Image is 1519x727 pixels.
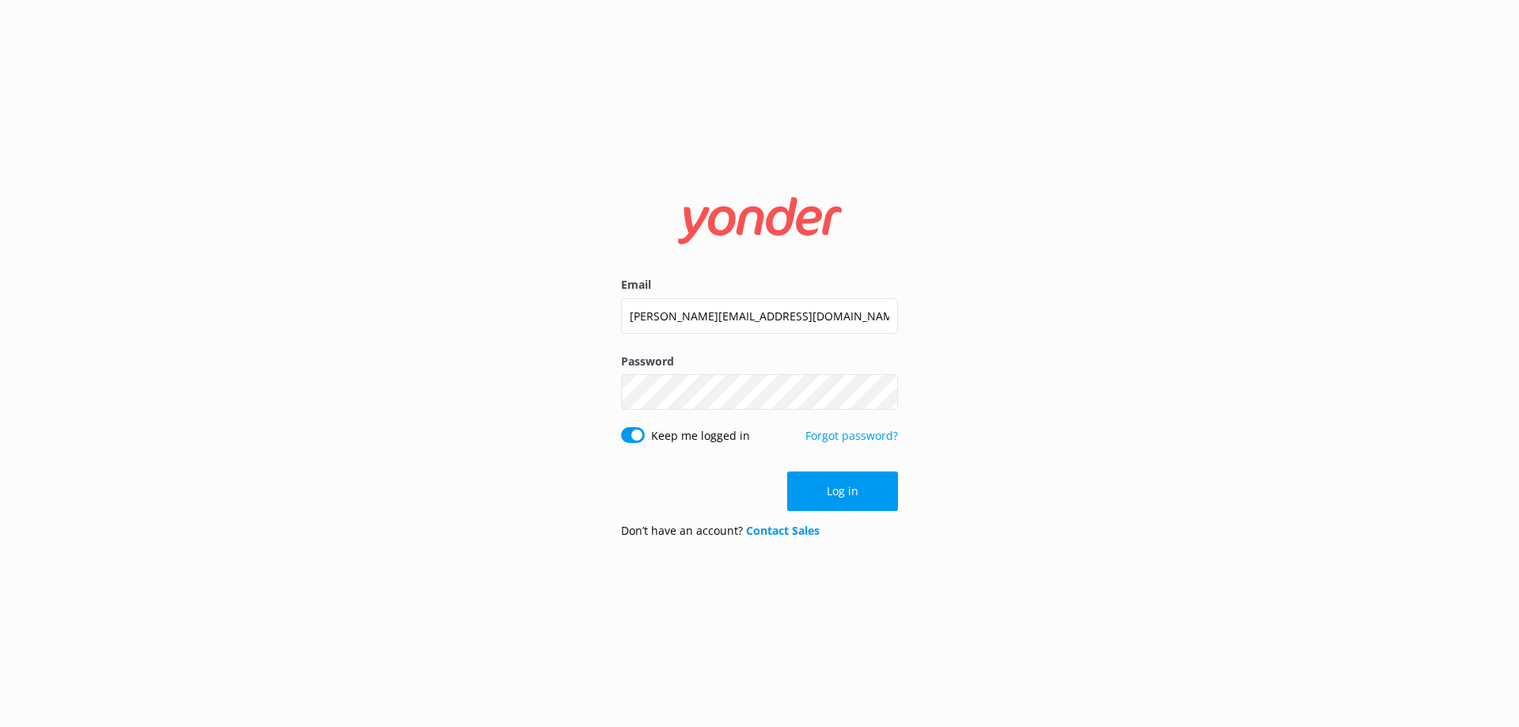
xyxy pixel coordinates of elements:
button: Show password [866,377,898,408]
a: Forgot password? [805,428,898,443]
button: Log in [787,471,898,511]
label: Password [621,353,898,370]
input: user@emailaddress.com [621,298,898,334]
p: Don’t have an account? [621,522,820,540]
label: Keep me logged in [651,427,750,445]
a: Contact Sales [746,523,820,538]
label: Email [621,276,898,293]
